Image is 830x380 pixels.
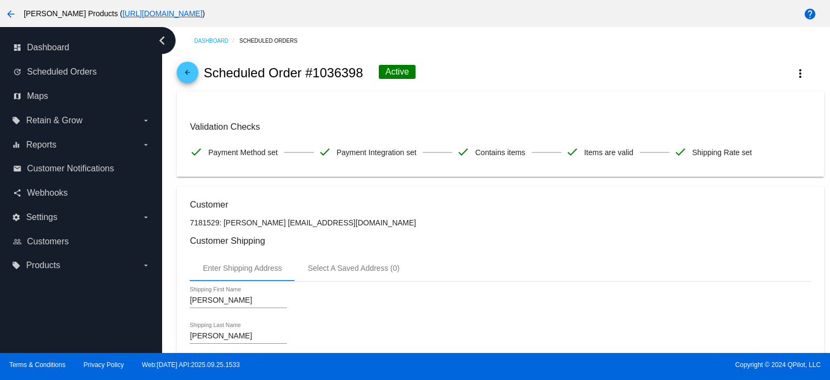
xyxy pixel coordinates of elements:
mat-icon: arrow_back [4,8,17,21]
div: Enter Shipping Address [203,264,282,272]
i: arrow_drop_down [142,141,150,149]
span: Retain & Grow [26,116,82,125]
span: Payment Method set [208,141,277,164]
span: Payment Integration set [337,141,417,164]
input: Shipping Last Name [190,332,287,341]
i: share [13,189,22,197]
a: share Webhooks [13,184,150,202]
a: Privacy Policy [84,361,124,369]
span: Products [26,261,60,270]
a: [URL][DOMAIN_NAME] [123,9,203,18]
span: Copyright © 2024 QPilot, LLC [424,361,821,369]
p: 7181529: [PERSON_NAME] [EMAIL_ADDRESS][DOMAIN_NAME] [190,218,811,227]
h2: Scheduled Order #1036398 [204,65,363,81]
a: map Maps [13,88,150,105]
mat-icon: arrow_back [181,69,194,82]
i: map [13,92,22,101]
mat-icon: help [804,8,816,21]
input: Shipping First Name [190,296,287,305]
i: arrow_drop_down [142,116,150,125]
i: local_offer [12,261,21,270]
a: email Customer Notifications [13,160,150,177]
span: Webhooks [27,188,68,198]
a: people_outline Customers [13,233,150,250]
span: [PERSON_NAME] Products ( ) [24,9,205,18]
h3: Validation Checks [190,122,811,132]
h3: Customer [190,199,811,210]
i: settings [12,213,21,222]
i: email [13,164,22,173]
span: Scheduled Orders [27,67,97,77]
span: Customer Notifications [27,164,114,174]
a: Web:[DATE] API:2025.09.25.1533 [142,361,240,369]
i: arrow_drop_down [142,213,150,222]
i: chevron_left [153,32,171,49]
span: Customers [27,237,69,246]
span: Reports [26,140,56,150]
mat-icon: check [318,145,331,158]
i: update [13,68,22,76]
a: Terms & Conditions [9,361,65,369]
div: Active [379,65,416,79]
mat-icon: check [457,145,470,158]
i: arrow_drop_down [142,261,150,270]
span: Dashboard [27,43,69,52]
i: equalizer [12,141,21,149]
a: Dashboard [194,32,239,49]
mat-icon: check [674,145,687,158]
i: people_outline [13,237,22,246]
a: Scheduled Orders [239,32,307,49]
mat-icon: check [566,145,579,158]
span: Contains items [475,141,525,164]
div: Select A Saved Address (0) [308,264,400,272]
mat-icon: check [190,145,203,158]
i: local_offer [12,116,21,125]
a: update Scheduled Orders [13,63,150,81]
i: dashboard [13,43,22,52]
span: Shipping Rate set [692,141,752,164]
span: Items are valid [584,141,633,164]
mat-icon: more_vert [794,67,807,80]
a: dashboard Dashboard [13,39,150,56]
span: Settings [26,212,57,222]
span: Maps [27,91,48,101]
h3: Customer Shipping [190,236,811,246]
